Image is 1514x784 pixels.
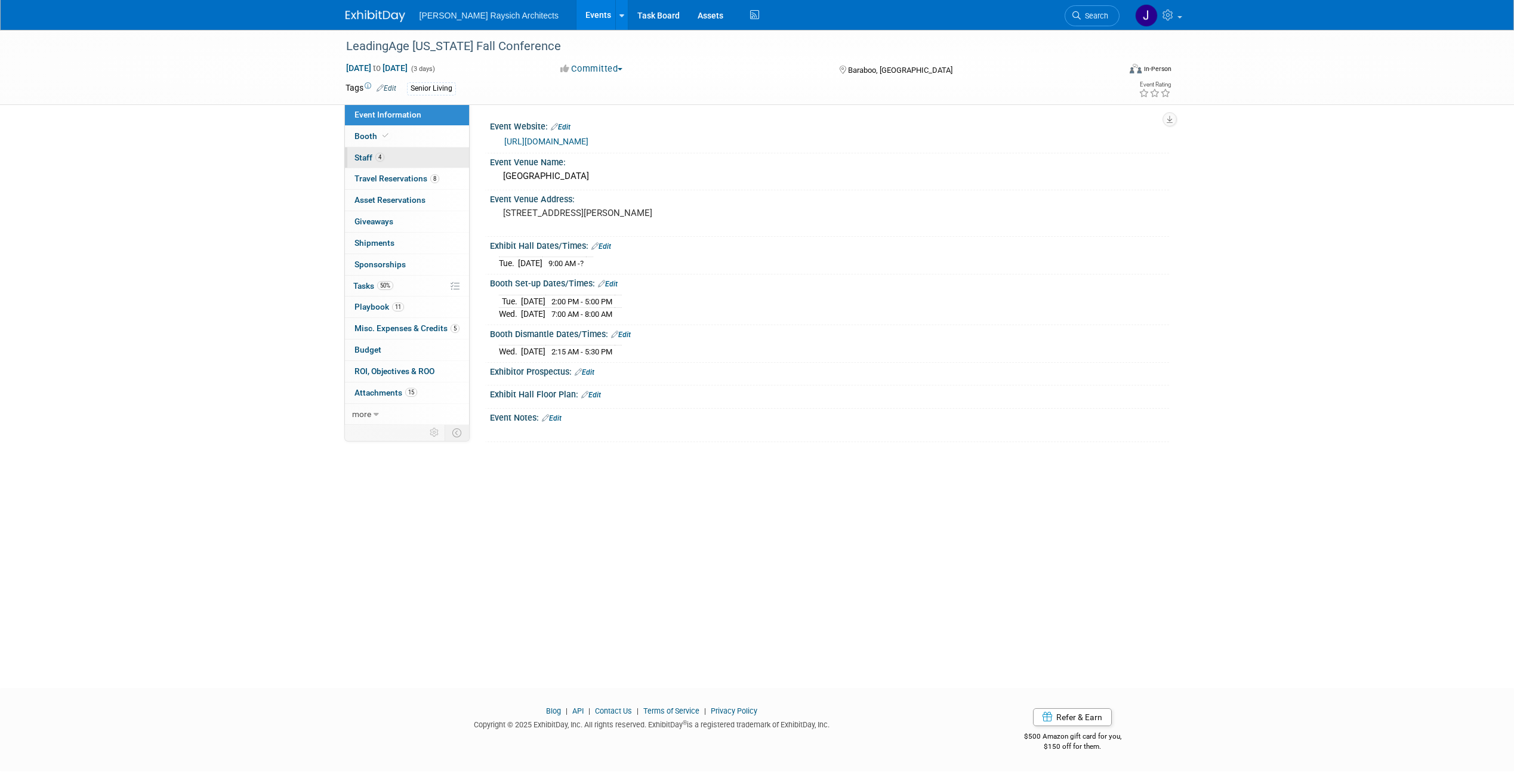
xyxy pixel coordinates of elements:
a: Sponsorships [345,254,469,275]
span: Tasks [353,281,393,291]
sup: ® [683,720,687,726]
span: more [352,409,371,419]
div: Copyright © 2025 ExhibitDay, Inc. All rights reserved. ExhibitDay is a registered trademark of Ex... [346,717,959,730]
a: Budget [345,339,469,360]
td: [DATE] [518,257,542,270]
img: Format-Inperson.png [1130,64,1142,73]
a: Edit [377,84,396,92]
span: 11 [392,303,404,311]
span: Search [1081,11,1108,20]
span: Baraboo, [GEOGRAPHIC_DATA] [848,66,952,75]
span: Shipments [354,238,394,248]
td: Wed. [499,308,521,320]
td: [DATE] [521,308,545,320]
span: [PERSON_NAME] Raysich Architects [420,11,559,20]
span: Giveaways [354,217,393,226]
span: Misc. Expenses & Credits [354,323,460,333]
span: 8 [430,174,439,183]
img: ExhibitDay [346,10,405,22]
span: [DATE] [DATE] [346,63,408,73]
div: Booth Set-up Dates/Times: [490,274,1169,290]
div: Exhibit Hall Dates/Times: [490,237,1169,252]
pre: [STREET_ADDRESS][PERSON_NAME] [503,208,760,218]
button: Committed [556,63,627,75]
div: Exhibitor Prospectus: [490,363,1169,378]
a: Asset Reservations [345,190,469,211]
span: (3 days) [410,65,435,73]
td: Tags [346,82,396,95]
div: LeadingAge [US_STATE] Fall Conference [342,36,1102,57]
a: Staff4 [345,147,469,168]
div: Event Format [1049,62,1172,80]
a: Edit [611,331,631,339]
a: Booth [345,126,469,147]
span: Asset Reservations [354,195,425,205]
a: Edit [598,280,618,288]
a: Edit [591,242,611,251]
a: Contact Us [595,706,632,715]
div: [GEOGRAPHIC_DATA] [499,167,1160,186]
td: Tue. [499,295,521,308]
span: 4 [375,153,384,162]
span: | [585,706,593,715]
div: Event Venue Address: [490,190,1169,205]
a: Playbook11 [345,297,469,317]
span: | [563,706,571,715]
span: 2:00 PM - 5:00 PM [551,297,612,306]
span: Travel Reservations [354,174,439,183]
span: 50% [377,281,393,290]
div: $500 Amazon gift card for you, [976,724,1169,751]
span: 5 [451,324,460,333]
a: Blog [546,706,561,715]
a: [URL][DOMAIN_NAME] [504,137,588,146]
div: Event Rating [1139,82,1171,88]
a: Shipments [345,233,469,254]
a: Misc. Expenses & Credits5 [345,318,469,339]
span: ROI, Objectives & ROO [354,366,434,376]
a: Giveaways [345,211,469,232]
span: Sponsorships [354,260,406,269]
span: Event Information [354,110,421,119]
span: Playbook [354,302,404,311]
a: Refer & Earn [1033,708,1112,726]
a: API [572,706,584,715]
img: Jenna Hammer [1135,4,1158,27]
span: Staff [354,153,384,162]
div: Event Website: [490,118,1169,133]
div: $150 off for them. [976,742,1169,752]
td: Tue. [499,257,518,270]
a: Event Information [345,104,469,125]
td: [DATE] [521,295,545,308]
div: Event Venue Name: [490,153,1169,168]
a: more [345,404,469,425]
span: 2:15 AM - 5:30 PM [551,347,612,356]
i: Booth reservation complete [383,132,388,139]
td: Wed. [499,345,521,358]
div: Event Notes: [490,409,1169,424]
span: 15 [405,388,417,397]
span: Budget [354,345,381,354]
span: to [371,63,383,73]
span: ? [580,259,584,268]
span: Attachments [354,388,417,397]
a: Edit [542,414,562,422]
a: Search [1065,5,1120,26]
a: Travel Reservations8 [345,168,469,189]
div: Booth Dismantle Dates/Times: [490,325,1169,341]
td: [DATE] [521,345,545,358]
a: Privacy Policy [711,706,757,715]
a: Edit [551,123,571,131]
span: 9:00 AM - [548,259,584,268]
a: Tasks50% [345,276,469,297]
a: Attachments15 [345,382,469,403]
td: Toggle Event Tabs [445,425,469,440]
span: 7:00 AM - 8:00 AM [551,310,612,319]
a: Terms of Service [643,706,699,715]
span: | [701,706,709,715]
a: Edit [581,391,601,399]
a: ROI, Objectives & ROO [345,361,469,382]
div: Senior Living [407,82,456,95]
div: In-Person [1143,64,1171,73]
a: Edit [575,368,594,376]
span: | [634,706,642,715]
